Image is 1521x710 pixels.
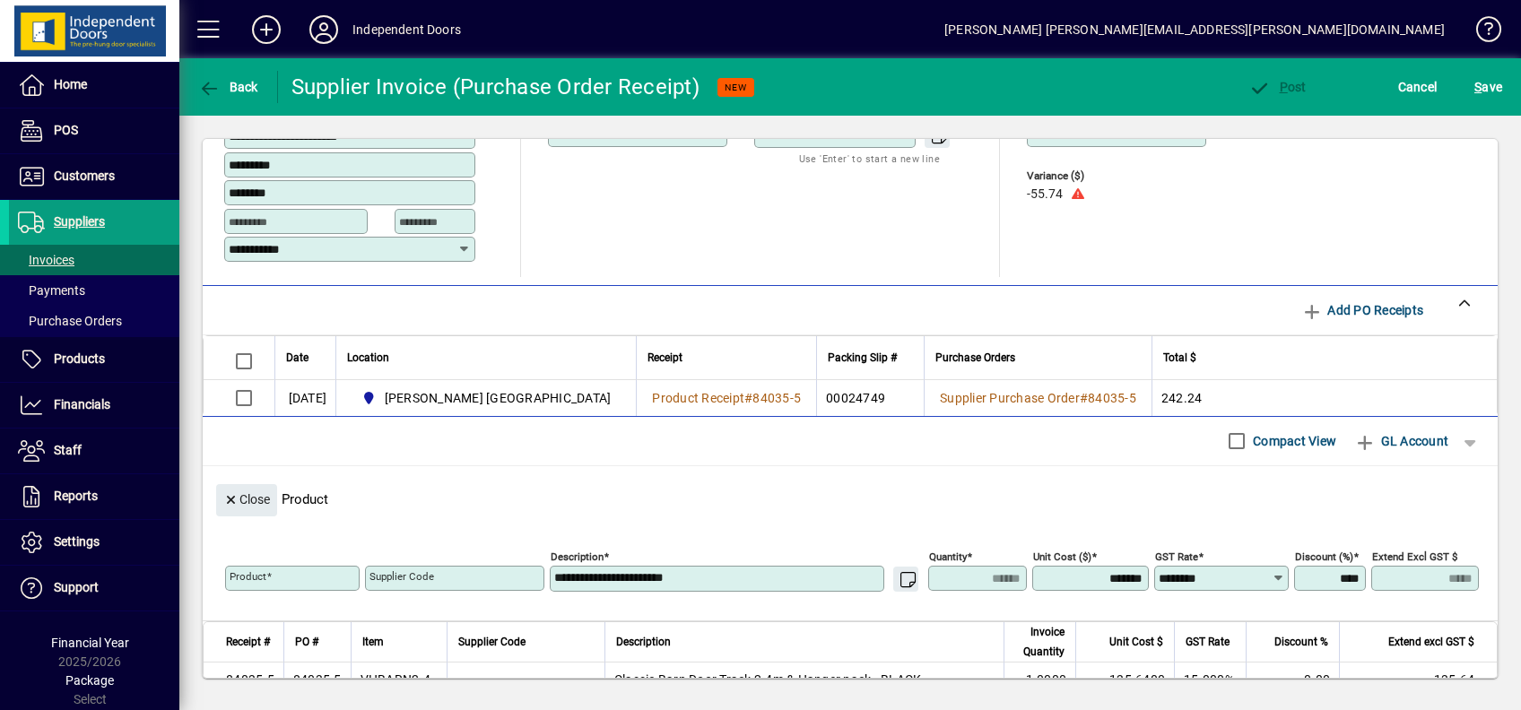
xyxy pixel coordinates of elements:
span: [PERSON_NAME] [GEOGRAPHIC_DATA] [385,389,612,407]
span: Back [198,80,258,94]
span: Total $ [1163,348,1196,368]
span: Suppliers [54,214,105,229]
app-page-header-button: Close [212,490,282,507]
span: Support [54,580,99,594]
button: Close [216,484,277,516]
div: Supplier Invoice (Purchase Order Receipt) [291,73,700,101]
span: PO # [295,632,318,652]
span: Package [65,673,114,688]
div: VHBARN2.4 [361,671,430,688]
a: Settings [9,520,179,565]
span: 84035-5 [752,391,801,405]
span: P [1280,80,1288,94]
a: Knowledge Base [1463,4,1499,62]
td: 84035-5 [283,662,351,698]
a: POS [9,108,179,153]
td: 0.00 [1246,662,1339,698]
app-page-header-button: Back [179,71,278,103]
span: S [1474,80,1482,94]
span: Add PO Receipts [1301,296,1423,325]
mat-label: GST rate [1155,550,1198,562]
span: Receipt [648,348,682,368]
a: Purchase Orders [9,306,179,336]
td: 84035-5 [204,662,283,698]
span: Unit Cost $ [1109,632,1163,652]
button: Post [1244,71,1311,103]
span: Product Receipt [652,391,744,405]
a: Staff [9,429,179,473]
a: Products [9,337,179,382]
span: Financials [54,397,110,411]
span: Purchase Orders [18,314,122,328]
span: ave [1474,73,1502,101]
span: Staff [54,443,82,457]
a: Invoices [9,245,179,275]
div: Packing Slip # [828,348,913,368]
span: Payments [18,283,85,298]
a: Product Receipt#84035-5 [646,388,807,408]
mat-label: Product [230,570,266,583]
span: 84035-5 [1088,391,1136,405]
a: Supplier Purchase Order#84035-5 [934,388,1143,408]
span: Description [616,632,671,652]
div: Product [203,466,1498,521]
span: Close [223,485,270,515]
span: Packing Slip # [828,348,897,368]
div: Receipt [648,348,805,368]
mat-label: Quantity [929,550,967,562]
span: # [744,391,752,405]
span: NEW [725,82,747,93]
span: Financial Year [51,636,129,650]
span: GST Rate [1186,632,1230,652]
span: Home [54,77,87,91]
span: Customers [54,169,115,183]
div: [PERSON_NAME] [PERSON_NAME][EMAIL_ADDRESS][PERSON_NAME][DOMAIN_NAME] [944,15,1445,44]
span: Receipt # [226,632,270,652]
span: Products [54,351,105,366]
mat-label: Discount (%) [1295,550,1353,562]
td: 135.6400 [1075,662,1174,698]
a: Home [9,63,179,108]
span: Cancel [1398,73,1438,101]
span: Supplier Purchase Order [940,391,1080,405]
span: [DATE] [289,389,327,407]
button: Add [238,13,295,46]
a: Customers [9,154,179,199]
button: Back [194,71,263,103]
span: Item [362,632,384,652]
td: Classic Barn Door Track 2.4m & Hanger pack - BLACK [604,662,1004,698]
span: Cromwell Central Otago [354,387,618,409]
span: Variance ($) [1027,170,1134,182]
span: Purchase Orders [935,348,1015,368]
span: Discount % [1274,632,1328,652]
span: Invoice Quantity [1015,622,1065,662]
mat-label: Unit Cost ($) [1033,550,1091,562]
td: 15.000% [1174,662,1246,698]
span: ost [1248,80,1307,94]
button: Add PO Receipts [1294,294,1430,326]
span: Location [347,348,389,368]
a: Reports [9,474,179,519]
td: 00024749 [816,380,924,416]
mat-label: Description [551,550,604,562]
span: Date [286,348,309,368]
button: Save [1470,71,1507,103]
td: 242.24 [1152,380,1497,416]
button: GL Account [1345,425,1457,457]
mat-hint: Use 'Enter' to start a new line [799,148,940,169]
div: Total $ [1163,348,1474,368]
a: Financials [9,383,179,428]
span: Invoices [18,253,74,267]
div: Independent Doors [352,15,461,44]
td: 1.0000 [1004,662,1075,698]
span: Supplier Code [458,632,526,652]
span: GL Account [1354,427,1448,455]
button: Cancel [1394,71,1442,103]
td: 135.64 [1339,662,1497,698]
span: -55.74 [1027,187,1063,202]
a: Support [9,566,179,610]
span: POS [54,123,78,137]
mat-label: Extend excl GST $ [1372,550,1457,562]
span: Settings [54,534,100,549]
button: Profile [295,13,352,46]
